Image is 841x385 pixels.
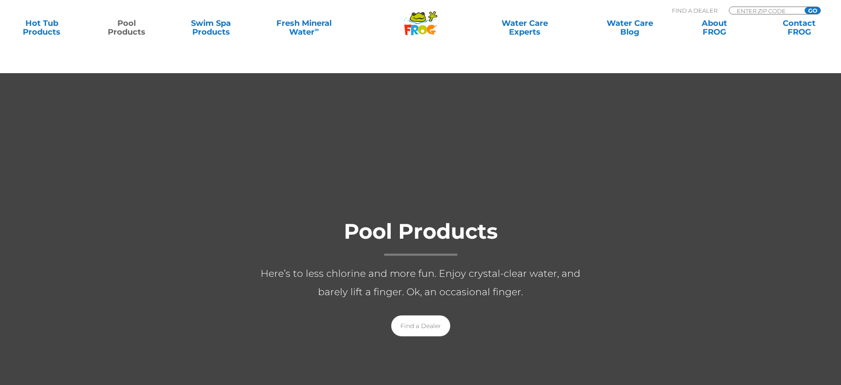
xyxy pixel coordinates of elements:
[767,19,832,36] a: ContactFROG
[682,19,747,36] a: AboutFROG
[178,19,244,36] a: Swim SpaProducts
[93,19,159,36] a: PoolProducts
[9,19,74,36] a: Hot TubProducts
[245,265,596,301] p: Here’s to less chlorine and more fun. Enjoy crystal-clear water, and barely lift a finger. Ok, an...
[263,19,345,36] a: Fresh MineralWater∞
[805,7,820,14] input: GO
[245,220,596,256] h1: Pool Products
[597,19,663,36] a: Water CareBlog
[391,315,450,336] a: Find a Dealer
[736,7,795,14] input: Zip Code Form
[314,26,319,33] sup: ∞
[471,19,578,36] a: Water CareExperts
[672,7,717,14] p: Find A Dealer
